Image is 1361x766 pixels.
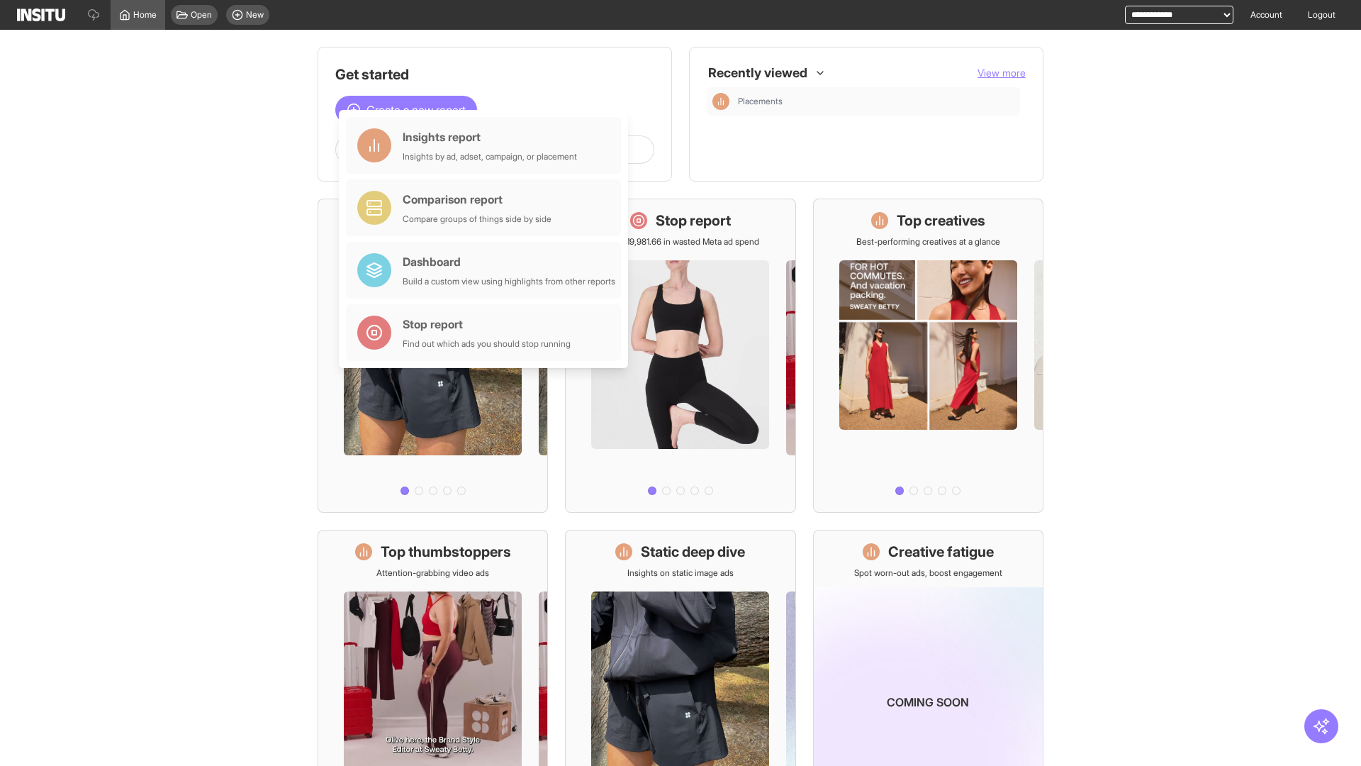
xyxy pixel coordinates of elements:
[656,211,731,231] h1: Stop report
[897,211,985,231] h1: Top creatives
[978,66,1026,80] button: View more
[712,93,729,110] div: Insights
[813,199,1043,513] a: Top creativesBest-performing creatives at a glance
[133,9,157,21] span: Home
[366,101,466,118] span: Create a new report
[738,96,1014,107] span: Placements
[403,276,615,287] div: Build a custom view using highlights from other reports
[403,128,577,145] div: Insights report
[403,151,577,162] div: Insights by ad, adset, campaign, or placement
[601,236,759,248] p: Save £19,981.66 in wasted Meta ad spend
[738,96,783,107] span: Placements
[376,567,489,579] p: Attention-grabbing video ads
[641,542,745,562] h1: Static deep dive
[191,9,212,21] span: Open
[403,213,551,225] div: Compare groups of things side by side
[335,65,654,84] h1: Get started
[318,199,548,513] a: What's live nowSee all active ads instantly
[403,253,615,270] div: Dashboard
[856,236,1000,248] p: Best-performing creatives at a glance
[978,67,1026,79] span: View more
[335,96,477,124] button: Create a new report
[565,199,795,513] a: Stop reportSave £19,981.66 in wasted Meta ad spend
[627,567,734,579] p: Insights on static image ads
[403,191,551,208] div: Comparison report
[17,9,65,21] img: Logo
[403,338,571,350] div: Find out which ads you should stop running
[403,316,571,333] div: Stop report
[381,542,511,562] h1: Top thumbstoppers
[246,9,264,21] span: New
